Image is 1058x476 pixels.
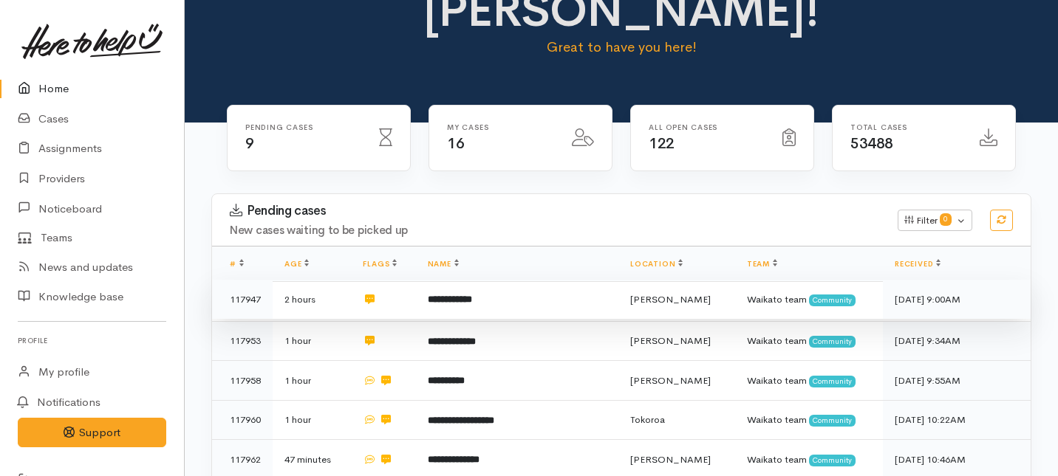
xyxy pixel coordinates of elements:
td: 1 hour [273,400,351,440]
a: Received [895,259,941,269]
td: Waikato team [735,280,883,320]
span: 53488 [850,134,893,153]
a: Flags [363,259,397,269]
h4: New cases waiting to be picked up [230,224,880,237]
td: Waikato team [735,321,883,361]
h6: Profile [18,331,166,351]
td: [DATE] 10:22AM [883,400,1031,440]
span: 9 [245,134,254,153]
span: Community [809,455,856,466]
span: Community [809,294,856,306]
button: Filter0 [898,210,972,232]
h6: My cases [447,123,554,131]
span: Community [809,336,856,348]
td: Waikato team [735,400,883,440]
button: Support [18,418,166,448]
td: 1 hour [273,321,351,361]
a: Age [284,259,309,269]
td: [DATE] 9:00AM [883,280,1031,320]
span: Community [809,376,856,387]
td: 117947 [212,280,273,320]
td: 117960 [212,400,273,440]
span: [PERSON_NAME] [630,293,711,306]
td: [DATE] 9:34AM [883,321,1031,361]
span: 16 [447,134,464,153]
span: 0 [940,213,952,225]
a: Name [428,259,459,269]
h6: All Open cases [649,123,765,131]
td: 117953 [212,321,273,361]
span: [PERSON_NAME] [630,374,711,387]
h6: Pending cases [245,123,361,131]
span: [PERSON_NAME] [630,453,711,466]
span: 122 [649,134,675,153]
h6: Total cases [850,123,962,131]
span: Community [809,415,856,427]
td: Waikato team [735,361,883,401]
a: Location [630,259,683,269]
td: [DATE] 9:55AM [883,361,1031,401]
span: [PERSON_NAME] [630,334,711,347]
td: 1 hour [273,361,351,401]
td: 117958 [212,361,273,401]
p: Great to have you here! [421,37,822,58]
a: Team [747,259,777,269]
a: # [230,259,244,269]
span: Tokoroa [630,413,665,426]
td: 2 hours [273,280,351,320]
h3: Pending cases [230,204,880,218]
